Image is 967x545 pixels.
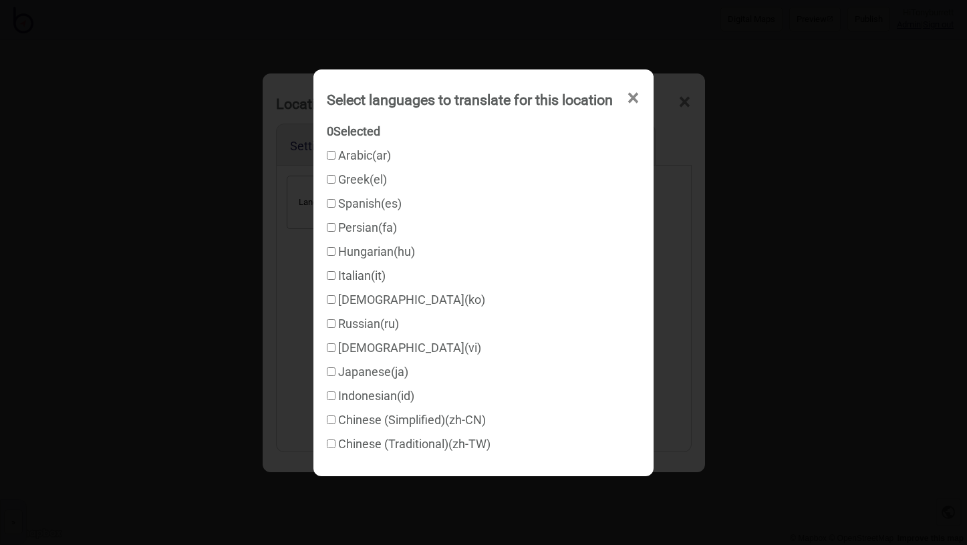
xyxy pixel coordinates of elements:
label: Persian ( fa ) [327,220,397,234]
label: Chinese (Simplified) ( zh-CN ) [327,413,486,427]
input: Russian(ru) [327,319,335,328]
label: [DEMOGRAPHIC_DATA] ( ko ) [327,293,485,307]
input: Italian(it) [327,271,335,280]
input: Arabic(ar) [327,151,335,160]
strong: 0 Selected [327,124,380,138]
input: Hungarian(hu) [327,247,335,256]
input: [DEMOGRAPHIC_DATA](vi) [327,343,335,352]
input: Persian(fa) [327,223,335,232]
input: [DEMOGRAPHIC_DATA](ko) [327,295,335,304]
input: Spanish(es) [327,199,335,208]
label: [DEMOGRAPHIC_DATA] ( vi ) [327,341,481,355]
label: Russian ( ru ) [327,317,399,331]
span: × [626,76,640,120]
label: Japanese ( ja ) [327,365,408,379]
div: Select languages to translate for this location [327,85,613,114]
input: Chinese (Traditional)(zh-TW) [327,439,335,448]
input: Greek(el) [327,175,335,184]
label: Italian ( it ) [327,268,386,283]
label: Arabic ( ar ) [327,148,391,162]
input: Chinese (Simplified)(zh-CN) [327,415,335,424]
label: Spanish ( es ) [327,196,402,210]
label: Hungarian ( hu ) [327,244,415,258]
label: Greek ( el ) [327,172,387,186]
input: Indonesian(id) [327,391,335,400]
label: Chinese (Traditional) ( zh-TW ) [327,437,491,451]
input: Japanese(ja) [327,367,335,376]
label: Indonesian ( id ) [327,389,414,403]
